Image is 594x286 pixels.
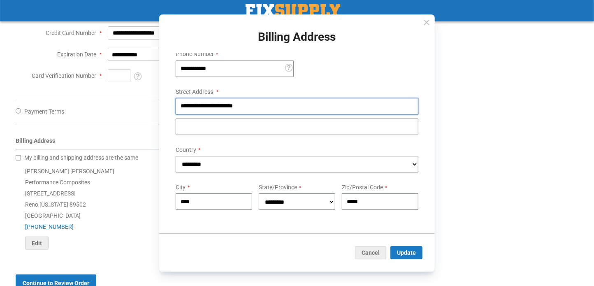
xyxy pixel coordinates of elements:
div: [PERSON_NAME] [PERSON_NAME] Performance Composites [STREET_ADDRESS] Reno , 89502 [GEOGRAPHIC_DATA] [16,166,373,250]
span: Payment Terms [24,108,64,115]
span: Street Address [176,88,213,95]
span: City [176,184,186,191]
button: Edit [25,237,49,250]
span: Edit [32,240,42,246]
span: [US_STATE] [39,201,68,208]
span: Expiration Date [57,51,96,58]
span: Country [176,146,196,153]
span: Cancel [362,249,380,256]
button: Cancel [355,246,386,259]
span: Card Verification Number [32,72,96,79]
span: My billing and shipping address are the same [24,154,138,161]
span: Update [397,249,416,256]
img: Fix Industrial Supply [246,4,340,17]
span: Phone Number [176,51,214,58]
a: [PHONE_NUMBER] [25,223,74,230]
span: Credit Card Number [46,30,96,36]
div: Billing Address [16,137,373,149]
span: State/Province [259,184,297,191]
h1: Billing Address [169,31,425,44]
button: Update [390,246,422,259]
span: Zip/Postal Code [342,184,383,191]
a: store logo [246,4,340,17]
